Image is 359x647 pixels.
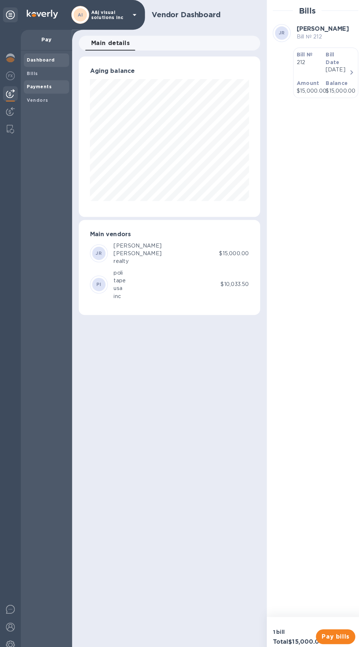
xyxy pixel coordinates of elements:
b: Amount [292,79,315,85]
span: Main details [90,37,128,48]
div: [PERSON_NAME] [112,246,159,254]
div: Unpin categories [3,7,18,22]
img: Logo [26,10,57,18]
button: Pay bills [311,620,350,635]
img: Foreign exchange [6,70,15,79]
p: Bill № 212 [292,32,344,40]
span: Pay bills [317,623,344,632]
p: $15,000.00 [321,86,344,93]
p: A&j visual solutions inc [90,10,126,20]
p: $10,033.50 [218,276,245,284]
p: $15,000.00 [216,246,245,254]
div: tape [112,273,124,280]
div: realty [112,254,159,261]
p: Pay [26,35,65,42]
b: Bills [26,70,37,75]
button: Bill №212Bill Date[DATE]Amount$15,000.00Balance$15,000.00 [289,47,353,97]
b: Dashboard [26,56,54,62]
h2: Bills [295,6,311,15]
b: [PERSON_NAME] [292,25,344,32]
b: JR [275,30,281,35]
h3: Total $15,000.00 [269,629,319,636]
b: JR [95,247,101,252]
div: usa [112,280,124,288]
p: 212 [292,57,315,65]
p: [DATE] [321,65,344,72]
h3: Aging balance [89,67,245,74]
b: Bill № [292,51,308,57]
b: Balance [321,79,343,85]
p: 1 bill [269,619,319,626]
div: poli [112,265,124,273]
div: [PERSON_NAME] [112,238,159,246]
b: AI [77,12,82,17]
div: inc [112,288,124,296]
h3: Main vendors [89,228,245,235]
h1: Vendor Dashboard [149,10,251,19]
b: Payments [26,83,51,88]
b: PI [95,278,100,283]
p: $15,000.00 [292,86,315,93]
b: Bill Date [321,51,334,64]
b: Vendors [26,96,48,101]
